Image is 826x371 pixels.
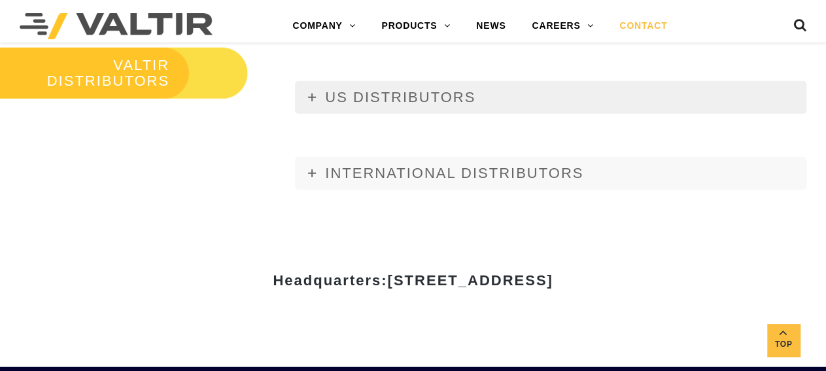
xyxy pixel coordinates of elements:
[368,13,463,39] a: PRODUCTS
[20,13,213,39] img: Valtir
[325,165,583,181] span: INTERNATIONAL DISTRIBUTORS
[767,337,800,352] span: Top
[767,324,800,357] a: Top
[279,13,368,39] a: COMPANY
[519,13,606,39] a: CAREERS
[606,13,680,39] a: CONTACT
[387,272,553,289] span: [STREET_ADDRESS]
[273,272,553,289] strong: Headquarters:
[463,13,519,39] a: NEWS
[325,89,475,105] span: US DISTRIBUTORS
[295,157,806,190] a: INTERNATIONAL DISTRIBUTORS
[295,81,806,114] a: US DISTRIBUTORS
